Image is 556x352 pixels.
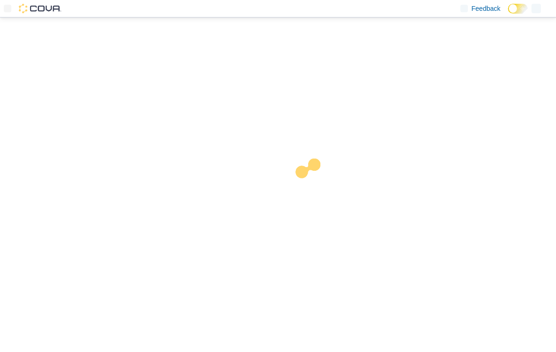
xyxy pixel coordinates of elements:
img: Cova [19,4,61,13]
span: Feedback [472,4,500,13]
img: cova-loader [278,151,349,222]
input: Dark Mode [508,4,528,14]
